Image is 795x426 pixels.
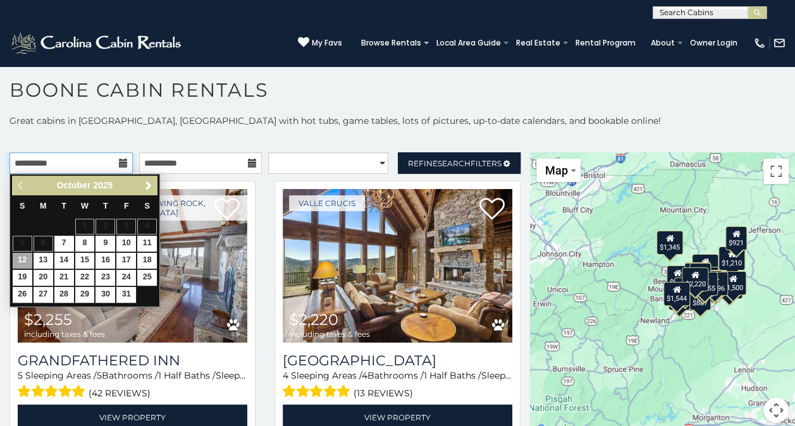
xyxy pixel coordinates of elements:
div: $997 [707,271,729,295]
img: Cucumber Tree Lodge [283,189,512,343]
span: $2,255 [24,310,72,329]
a: My Favs [298,37,342,49]
a: 12 [13,253,32,269]
div: $921 [725,226,747,250]
a: 8 [75,236,95,252]
span: 12 [246,370,254,381]
div: $1,210 [718,246,745,271]
a: 11 [137,236,157,252]
a: 19 [13,270,32,286]
a: 20 [34,270,53,286]
span: (13 reviews) [354,385,413,401]
span: Next [144,181,154,191]
span: Friday [124,202,129,210]
a: 23 [96,270,115,286]
span: Search [438,159,471,168]
a: 9 [96,236,115,252]
div: $887 [689,286,711,310]
a: 31 [116,287,136,303]
a: Cucumber Tree Lodge $2,220 including taxes & fees [283,189,512,343]
img: phone-regular-white.png [753,37,766,49]
a: 17 [116,253,136,269]
a: 28 [54,287,74,303]
a: [GEOGRAPHIC_DATA] [283,352,512,369]
a: 13 [34,253,53,269]
a: 26 [13,287,32,303]
button: Map camera controls [763,398,789,423]
span: 1 Half Baths / [424,370,481,381]
div: $1,500 [720,271,746,295]
a: Owner Login [684,34,744,52]
a: Add to favorites [479,197,505,223]
span: $2,220 [289,310,338,329]
img: White-1-2.png [9,30,185,56]
span: 17 [512,370,520,381]
span: 4 [362,370,367,381]
a: RefineSearchFilters [398,152,521,174]
button: Toggle fullscreen view [763,159,789,184]
span: 5 [18,370,23,381]
a: 14 [54,253,74,269]
span: including taxes & fees [289,330,370,338]
span: Sunday [20,202,25,210]
a: 27 [34,287,53,303]
div: Sleeping Areas / Bathrooms / Sleeps: [18,369,247,401]
a: 18 [137,253,157,269]
div: $2,255 [691,272,718,296]
span: Monday [40,202,47,210]
span: 2025 [93,180,113,190]
a: 10 [116,236,136,252]
div: $996 [667,265,688,289]
button: Change map style [536,159,581,182]
span: Refine Filters [408,159,502,168]
span: Thursday [103,202,108,210]
div: $1,044 [692,254,718,278]
span: Wednesday [81,202,89,210]
a: Local Area Guide [430,34,507,52]
img: mail-regular-white.png [773,37,786,49]
div: $1,544 [663,282,689,306]
a: Next [140,178,156,193]
a: About [644,34,681,52]
div: $2,220 [682,267,708,291]
span: (42 reviews) [89,385,151,401]
div: Sleeping Areas / Bathrooms / Sleeps: [283,369,512,401]
span: October [57,180,91,190]
a: 7 [54,236,74,252]
a: 16 [96,253,115,269]
div: $1,396 [701,272,727,296]
h3: Cucumber Tree Lodge [283,352,512,369]
a: 22 [75,270,95,286]
span: including taxes & fees [24,330,105,338]
div: $1,345 [656,231,683,255]
div: $965 [689,263,710,287]
a: 24 [116,270,136,286]
a: Rental Program [569,34,642,52]
span: Tuesday [61,202,66,210]
a: Grandfathered Inn [18,352,247,369]
a: 15 [75,253,95,269]
a: 21 [54,270,74,286]
a: Real Estate [510,34,567,52]
a: Valle Crucis [289,195,365,211]
span: 1 Half Baths / [158,370,216,381]
span: 4 [283,370,288,381]
span: 5 [97,370,102,381]
span: Map [545,164,568,177]
span: Saturday [145,202,150,210]
a: Browse Rentals [355,34,428,52]
a: 29 [75,287,95,303]
span: My Favs [312,37,342,49]
a: 25 [137,270,157,286]
a: 30 [96,287,115,303]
